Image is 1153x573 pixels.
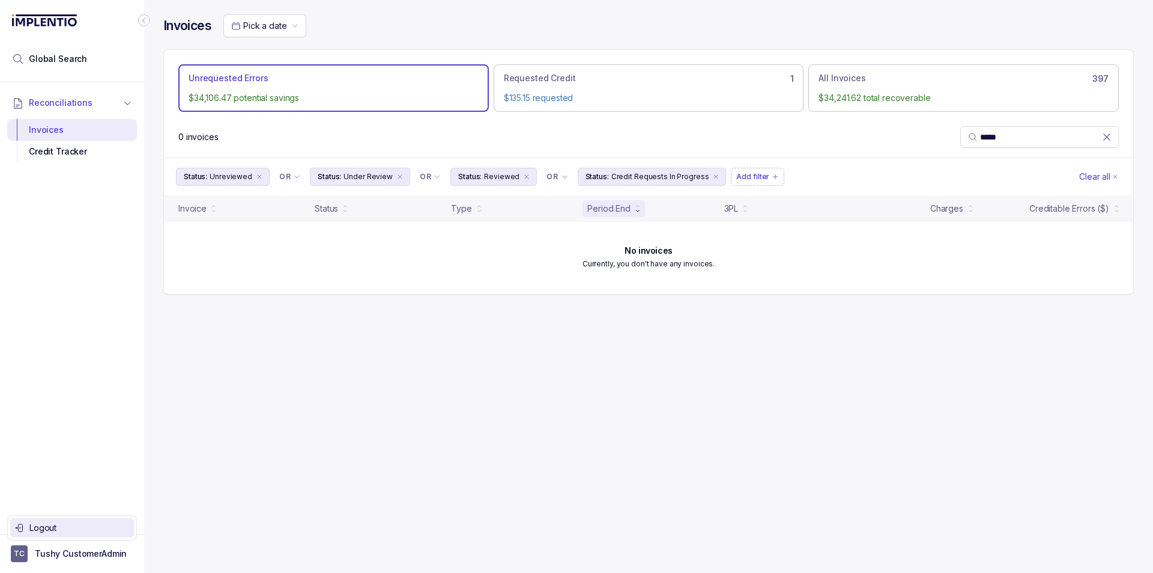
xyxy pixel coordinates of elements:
search: Date Range Picker [231,20,286,32]
p: Under Review [343,171,393,183]
p: Currently, you don't have any invoices. [583,258,715,270]
span: User initials [11,545,28,562]
div: remove content [522,172,531,182]
p: Credit Requests In Progress [611,171,709,183]
button: Clear Filters [1077,168,1121,186]
div: Invoice [178,203,207,215]
p: Requested Credit [504,72,576,84]
div: Period End [587,203,631,215]
div: Creditable Errors ($) [1029,203,1109,215]
p: Reviewed [484,171,519,183]
p: OR [279,172,291,182]
button: Filter Chip Under Review [310,168,410,186]
div: Charges [930,203,963,215]
h6: 1 [790,74,794,84]
p: $34,106.47 potential savings [189,92,479,104]
p: OR [546,172,558,182]
ul: Filter Group [176,168,1077,186]
button: Filter Chip Connector undefined [542,168,572,185]
button: Filter Chip Reviewed [450,168,537,186]
div: 3PL [724,203,739,215]
li: Filter Chip Connector undefined [279,172,300,182]
button: Filter Chip Connector undefined [415,168,446,185]
p: $34,241.62 total recoverable [819,92,1109,104]
span: Global Search [29,53,87,65]
button: Date Range Picker [223,14,306,37]
p: Clear all [1079,171,1110,183]
div: remove content [711,172,721,182]
div: Status [315,203,338,215]
div: Credit Tracker [17,141,127,162]
p: Status: [586,171,609,183]
div: remove content [255,172,264,182]
button: Filter Chip Add filter [731,168,784,186]
p: Status: [184,171,207,183]
p: Logout [29,522,129,534]
span: Pick a date [243,20,286,31]
button: Reconciliations [7,90,137,116]
p: All Invoices [819,72,865,84]
button: Filter Chip Credit Requests In Progress [578,168,727,186]
h6: 397 [1092,74,1109,84]
button: Filter Chip Unreviewed [176,168,270,186]
p: Tushy CustomerAdmin [35,548,127,560]
div: remove content [395,172,405,182]
div: Remaining page entries [178,131,219,143]
p: 0 invoices [178,131,219,143]
h4: Invoices [163,17,211,34]
ul: Action Tab Group [178,64,1119,112]
span: Reconciliations [29,97,92,109]
p: Status: [318,171,341,183]
p: Unrequested Errors [189,72,268,84]
div: Type [451,203,471,215]
p: Add filter [736,171,769,183]
div: Collapse Icon [137,13,151,28]
li: Filter Chip Connector undefined [546,172,567,182]
div: Invoices [17,119,127,141]
h6: No invoices [625,246,672,256]
button: User initialsTushy CustomerAdmin [11,545,133,562]
p: OR [420,172,431,182]
p: $135.15 requested [504,92,794,104]
p: Unreviewed [210,171,252,183]
li: Filter Chip Connector undefined [420,172,441,182]
button: Filter Chip Connector undefined [274,168,305,185]
div: Reconciliations [7,117,137,165]
p: Status: [458,171,482,183]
